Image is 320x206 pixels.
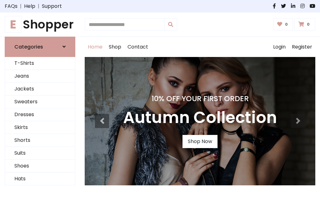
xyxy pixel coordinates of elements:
a: Dresses [5,108,75,121]
a: Categories [5,37,75,57]
h3: Autumn Collection [123,108,277,127]
a: Shop Now [182,135,217,148]
h6: Categories [14,44,43,50]
a: EShopper [5,18,75,32]
span: 0 [283,22,289,27]
span: 0 [305,22,311,27]
a: Sweaters [5,95,75,108]
a: Home [85,37,106,57]
a: FAQs [5,3,17,10]
span: | [35,3,42,10]
a: Skirts [5,121,75,134]
a: Suits [5,147,75,160]
a: Contact [124,37,151,57]
span: E [5,16,22,33]
a: Shoes [5,160,75,173]
a: Login [270,37,289,57]
a: Register [289,37,315,57]
a: 0 [294,18,315,30]
a: Jeans [5,70,75,83]
h4: 10% Off Your First Order [123,94,277,103]
span: | [17,3,24,10]
h1: Shopper [5,18,75,32]
a: Shorts [5,134,75,147]
a: Help [24,3,35,10]
a: Support [42,3,62,10]
a: Shop [106,37,124,57]
a: Jackets [5,83,75,95]
a: 0 [273,18,293,30]
a: T-Shirts [5,57,75,70]
a: Hats [5,173,75,185]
